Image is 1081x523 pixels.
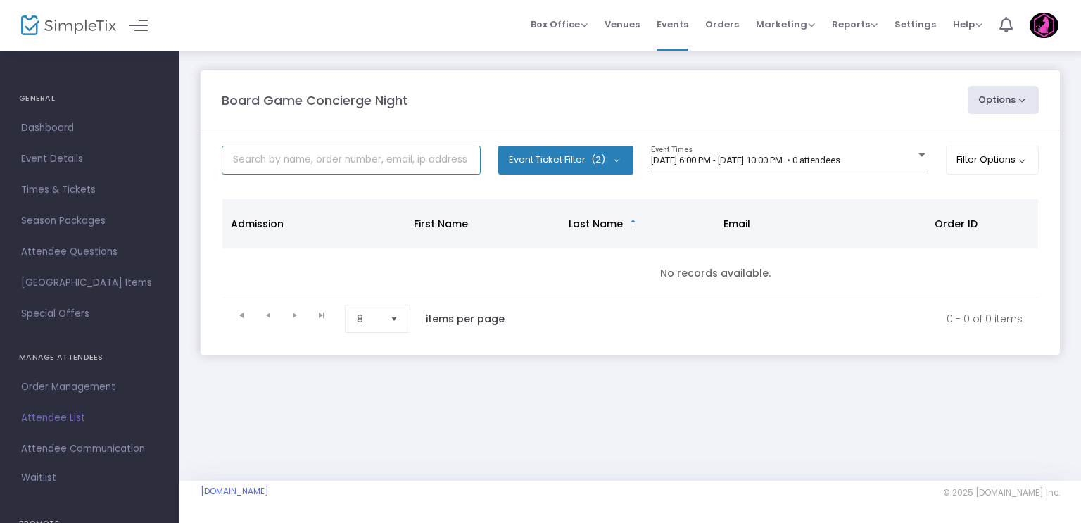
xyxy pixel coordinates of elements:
[21,150,158,168] span: Event Details
[605,6,640,42] span: Venues
[357,312,379,326] span: 8
[657,6,688,42] span: Events
[935,217,978,231] span: Order ID
[498,146,633,174] button: Event Ticket Filter(2)
[968,86,1039,114] button: Options
[201,486,269,497] a: [DOMAIN_NAME]
[384,305,404,332] button: Select
[21,471,56,485] span: Waitlist
[946,146,1039,174] button: Filter Options
[651,155,840,165] span: [DATE] 6:00 PM - [DATE] 10:00 PM • 0 attendees
[756,18,815,31] span: Marketing
[222,199,1038,298] div: Data table
[21,243,158,261] span: Attendee Questions
[705,6,739,42] span: Orders
[21,212,158,230] span: Season Packages
[953,18,982,31] span: Help
[19,84,160,113] h4: GENERAL
[569,217,623,231] span: Last Name
[943,487,1060,498] span: © 2025 [DOMAIN_NAME] Inc.
[534,305,1023,333] kendo-pager-info: 0 - 0 of 0 items
[21,274,158,292] span: [GEOGRAPHIC_DATA] Items
[222,91,408,110] m-panel-title: Board Game Concierge Night
[21,181,158,199] span: Times & Tickets
[21,119,158,137] span: Dashboard
[231,217,284,231] span: Admission
[414,217,468,231] span: First Name
[591,154,605,165] span: (2)
[222,146,481,175] input: Search by name, order number, email, ip address
[832,18,878,31] span: Reports
[723,217,750,231] span: Email
[21,440,158,458] span: Attendee Communication
[21,305,158,323] span: Special Offers
[894,6,936,42] span: Settings
[21,409,158,427] span: Attendee List
[21,378,158,396] span: Order Management
[531,18,588,31] span: Box Office
[426,312,505,326] label: items per page
[19,344,160,372] h4: MANAGE ATTENDEES
[628,218,639,229] span: Sortable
